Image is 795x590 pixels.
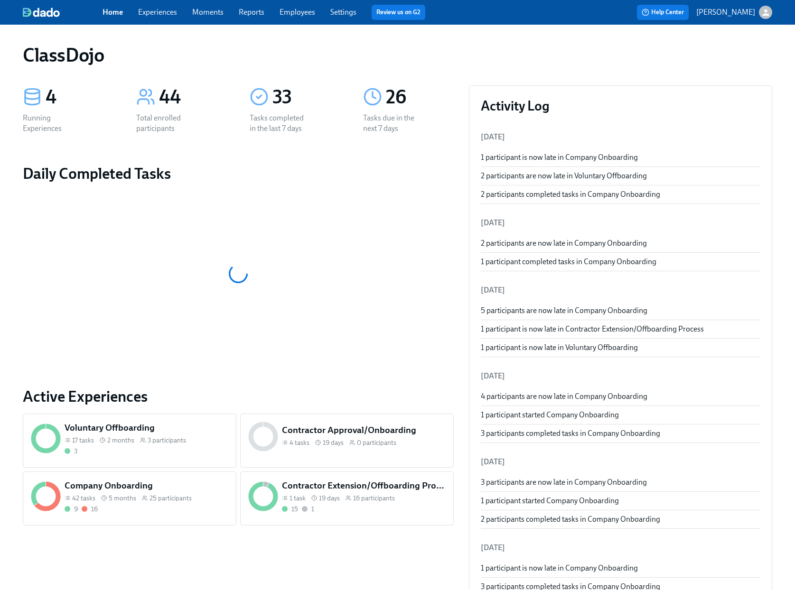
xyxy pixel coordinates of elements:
span: [DATE] [481,132,505,141]
div: 5 participants are now late in Company Onboarding [481,305,760,316]
div: 2 participants completed tasks in Company Onboarding [481,189,760,200]
div: 44 [159,85,227,109]
li: [DATE] [481,212,760,234]
h3: Activity Log [481,97,760,114]
div: 1 participant is now late in Voluntary Offboarding [481,342,760,353]
a: Active Experiences [23,387,454,406]
h5: Contractor Approval/Onboarding [282,424,446,436]
button: Review us on G2 [372,5,425,20]
span: 19 days [319,494,340,503]
a: Contractor Extension/Offboarding Process1 task 19 days16 participants151 [240,471,454,525]
div: 1 [311,505,314,514]
span: 19 days [323,438,344,447]
span: 4 tasks [290,438,309,447]
a: dado [23,8,103,17]
button: [PERSON_NAME] [696,6,772,19]
span: Help Center [642,8,684,17]
span: 42 tasks [72,494,95,503]
div: 33 [272,85,340,109]
li: [DATE] [481,451,760,473]
div: 2 participants are now late in Voluntary Offboarding [481,171,760,181]
div: 4 [46,85,113,109]
div: Not started [302,505,314,514]
span: 17 tasks [72,436,94,445]
p: [PERSON_NAME] [696,7,755,18]
div: Completed all due tasks [65,505,78,514]
div: 1 participant is now late in Contractor Extension/Offboarding Process [481,324,760,334]
a: Moments [192,8,224,17]
div: With overdue tasks [82,505,98,514]
li: [DATE] [481,536,760,559]
li: [DATE] [481,279,760,302]
div: Running Experiences [23,113,84,134]
div: 16 [91,505,98,514]
h5: Company Onboarding [65,479,228,492]
a: Reports [239,8,264,17]
div: 3 participants are now late in Company Onboarding [481,477,760,488]
span: 16 participants [353,494,395,503]
a: Contractor Approval/Onboarding4 tasks 19 days0 participants [240,414,454,468]
h5: Contractor Extension/Offboarding Process [282,479,446,492]
div: Completed all due tasks [282,505,298,514]
li: [DATE] [481,365,760,387]
a: Employees [280,8,315,17]
div: Total enrolled participants [136,113,197,134]
div: 1 participant started Company Onboarding [481,410,760,420]
div: Completed all due tasks [65,447,77,456]
div: 2 participants are now late in Company Onboarding [481,238,760,249]
div: 1 participant completed tasks in Company Onboarding [481,257,760,267]
a: Experiences [138,8,177,17]
div: 4 participants are now late in Company Onboarding [481,391,760,402]
div: 1 participant is now late in Company Onboarding [481,152,760,163]
span: 3 participants [148,436,186,445]
span: 25 participants [150,494,192,503]
a: Voluntary Offboarding17 tasks 2 months3 participants3 [23,414,236,468]
div: 3 [74,447,77,456]
h5: Voluntary Offboarding [65,422,228,434]
div: 2 participants completed tasks in Company Onboarding [481,514,760,525]
div: 3 participants completed tasks in Company Onboarding [481,428,760,439]
span: 5 months [109,494,136,503]
a: Company Onboarding42 tasks 5 months25 participants916 [23,471,236,525]
div: 1 participant started Company Onboarding [481,496,760,506]
div: 1 participant is now late in Company Onboarding [481,563,760,573]
div: 9 [74,505,78,514]
button: Help Center [637,5,689,20]
div: Tasks due in the next 7 days [363,113,424,134]
a: Review us on G2 [376,8,421,17]
span: 0 participants [357,438,396,447]
div: Tasks completed in the last 7 days [250,113,310,134]
div: 15 [291,505,298,514]
a: Settings [330,8,356,17]
img: dado [23,8,60,17]
h2: Daily Completed Tasks [23,164,454,183]
span: 1 task [290,494,306,503]
div: 26 [386,85,454,109]
span: 2 months [107,436,134,445]
h1: ClassDojo [23,44,104,66]
a: Home [103,8,123,17]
